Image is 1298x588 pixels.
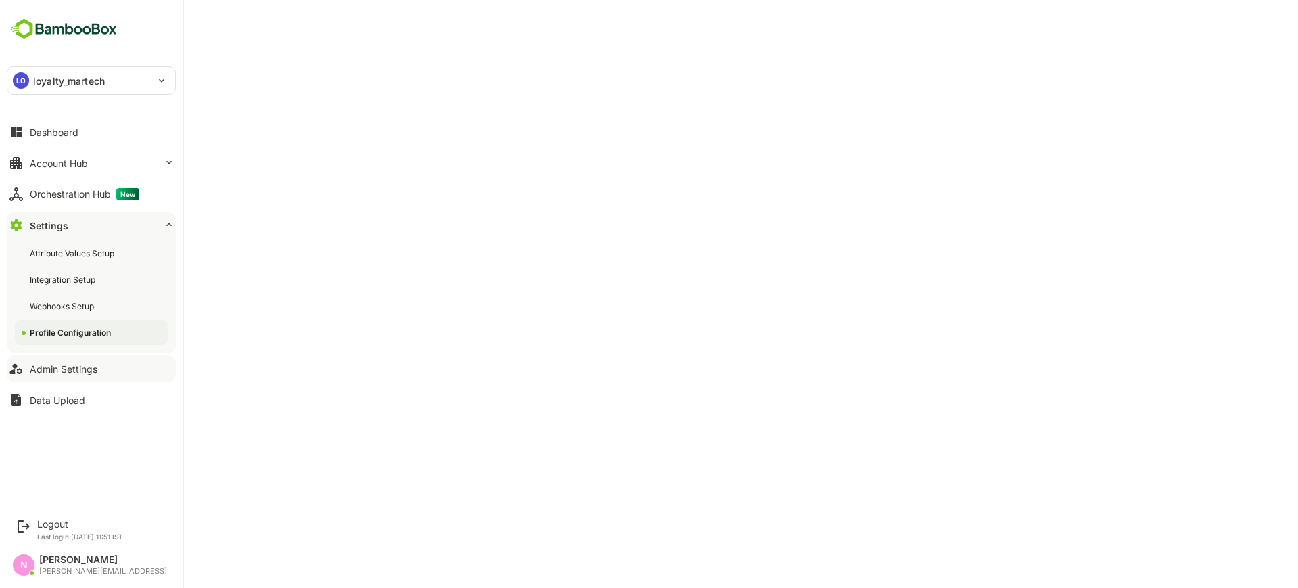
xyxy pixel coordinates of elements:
div: Webhooks Setup [30,300,97,312]
div: Attribute Values Setup [30,248,117,259]
p: loyalty_martech [33,74,105,88]
div: Settings [30,220,68,231]
button: Settings [7,212,176,239]
button: Orchestration HubNew [7,181,176,208]
button: Data Upload [7,386,176,413]
button: Admin Settings [7,355,176,382]
button: Account Hub [7,150,176,177]
div: Integration Setup [30,274,98,286]
div: [PERSON_NAME][EMAIL_ADDRESS] [39,567,167,576]
div: Dashboard [30,127,78,138]
img: BambooboxFullLogoMark.5f36c76dfaba33ec1ec1367b70bb1252.svg [7,16,121,42]
p: Last login: [DATE] 11:51 IST [37,533,123,541]
div: Orchestration Hub [30,188,139,200]
span: New [116,188,139,200]
div: Logout [37,518,123,530]
button: Dashboard [7,118,176,145]
div: LOloyalty_martech [7,67,175,94]
div: Account Hub [30,158,88,169]
div: Admin Settings [30,363,97,375]
div: LO [13,72,29,89]
div: Profile Configuration [30,327,114,338]
div: N [13,554,34,576]
div: Data Upload [30,394,85,406]
div: [PERSON_NAME] [39,554,167,566]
